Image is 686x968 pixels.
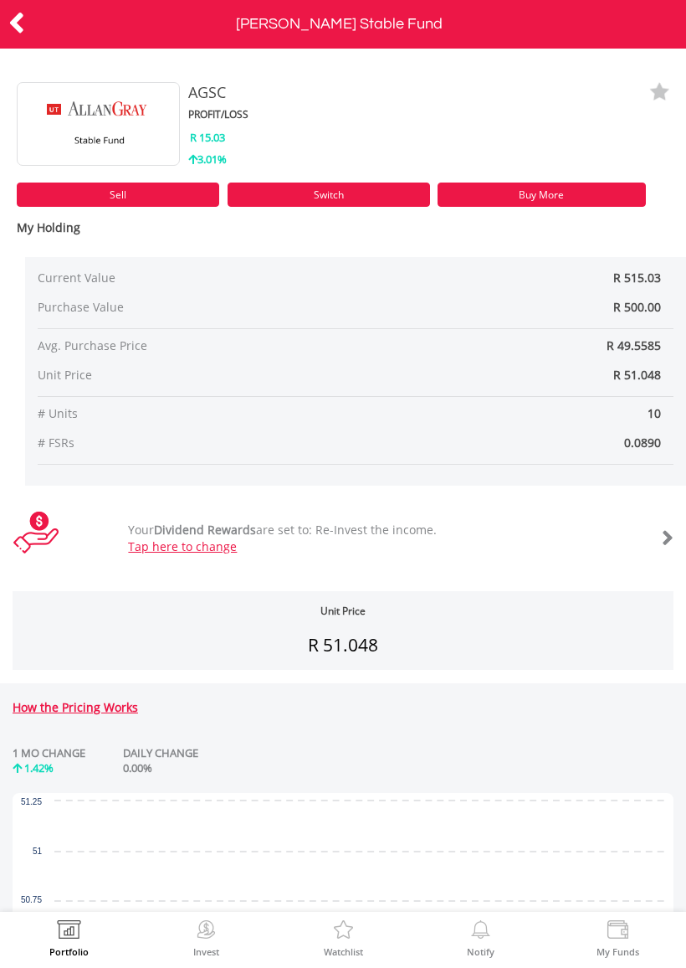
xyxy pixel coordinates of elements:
a: Sell [17,183,219,207]
b: Dividend Rewards [154,522,256,538]
div: Your are set to: Re-Invest the income. [115,522,572,555]
span: R 500.00 [613,299,661,315]
a: Portfolio [49,920,89,956]
img: View Notifications [468,920,494,944]
span: Avg. Purchase Price [38,337,356,354]
span: 0.00% [123,760,152,775]
text: 51 [33,847,43,856]
text: 51.25 [21,797,42,806]
div: AGSC [188,82,549,104]
label: Invest [193,947,219,956]
a: How the Pricing Works [13,699,138,715]
a: Notify [467,920,494,956]
a: Switch [228,183,430,207]
span: # Units [38,405,356,422]
div: DAILY CHANGE [123,745,261,761]
span: R 515.03 [613,270,661,286]
span: # FSRs [38,435,356,451]
span: R 15.03 [190,130,225,145]
label: Portfolio [49,947,89,956]
span: Current Value [38,270,303,286]
img: Invest Now [193,920,219,944]
div: 1 MO CHANGE [13,745,85,761]
a: Watchlist [324,920,363,956]
a: Buy More [438,183,647,207]
div: PROFIT/LOSS [188,107,429,121]
img: View Funds [605,920,631,944]
span: Purchase Value [38,299,303,316]
span: R 51.048 [613,367,661,383]
div: 3.01% [188,152,429,167]
label: Watchlist [324,947,363,956]
img: UT.ZA.AGSC.png [36,82,161,166]
label: My Funds [596,947,639,956]
a: Tap here to change [128,538,237,554]
span: R 49.5585 [607,337,661,353]
img: watchlist [649,82,669,102]
a: My Funds [596,920,639,956]
img: Watchlist [330,920,356,944]
span: R 51.048 [308,633,378,656]
span: Unit Price [38,367,356,384]
span: Unit Price [320,604,366,618]
span: 1.42% [24,760,54,775]
text: 50.75 [21,895,42,904]
img: View Portfolio [56,920,82,944]
span: 0.0890 [356,435,673,451]
label: Notify [467,947,494,956]
a: Invest [193,920,219,956]
span: 10 [356,405,673,422]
